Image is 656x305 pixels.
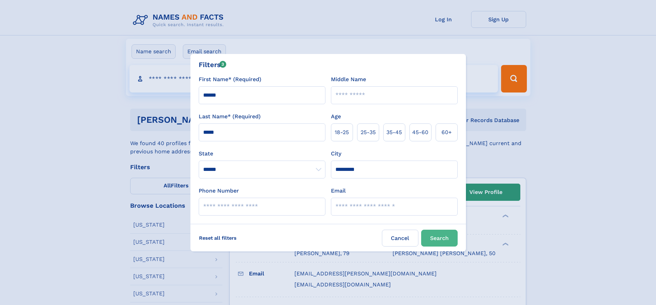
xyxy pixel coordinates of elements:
[331,150,341,158] label: City
[199,75,261,84] label: First Name* (Required)
[361,128,376,137] span: 25‑35
[412,128,428,137] span: 45‑60
[199,150,325,158] label: State
[195,230,241,246] label: Reset all filters
[331,75,366,84] label: Middle Name
[382,230,418,247] label: Cancel
[421,230,458,247] button: Search
[199,187,239,195] label: Phone Number
[441,128,452,137] span: 60+
[335,128,349,137] span: 18‑25
[331,112,341,121] label: Age
[199,112,261,121] label: Last Name* (Required)
[331,187,346,195] label: Email
[199,59,227,70] div: Filters
[386,128,402,137] span: 35‑45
